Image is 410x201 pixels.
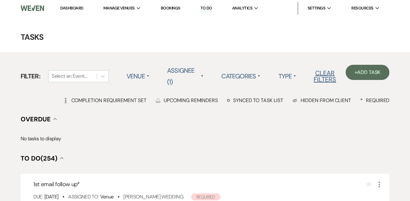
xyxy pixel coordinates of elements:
button: To Do(254) [21,155,64,161]
span: Venue [100,193,114,200]
p: No tasks to display [21,135,390,143]
button: Clear Filters [304,70,346,82]
div: Synced to task list [227,97,283,104]
b: • [62,193,64,200]
b: • [118,193,119,200]
span: ▲ [147,74,149,79]
div: Required [360,97,389,104]
span: Add Task [357,69,381,76]
span: Assigned To: [68,193,98,200]
span: ▲ [258,74,260,79]
span: Resources [351,5,373,11]
a: Dashboard [60,5,83,11]
a: [PERSON_NAME] Wedding [123,193,183,200]
div: Upcoming Reminders [155,97,218,104]
a: To Do [200,5,212,11]
div: Select an Event... [52,72,87,80]
div: Completion Requirement Set [63,97,146,104]
label: Type [278,70,296,82]
div: Hidden from Client [292,97,351,104]
span: Analytics [232,5,252,11]
span: 1st email follow up * [33,180,80,188]
span: Required [191,193,220,200]
label: Venue [127,70,149,82]
span: Due: [33,193,43,200]
span: Settings [308,5,326,11]
span: Manage Venues [103,5,135,11]
span: ▲ [294,74,296,79]
label: Assignee (1) [167,65,204,88]
span: [DATE] [44,193,58,200]
span: To Do (254) [21,154,57,162]
button: Overdue [21,116,57,122]
a: +Add Task [346,65,389,80]
span: Overdue [21,115,51,123]
span: ▲ [201,74,204,79]
span: Filter: [21,71,41,81]
a: Bookings [161,5,180,11]
img: Weven Logo [21,2,44,15]
label: Categories [221,70,260,82]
